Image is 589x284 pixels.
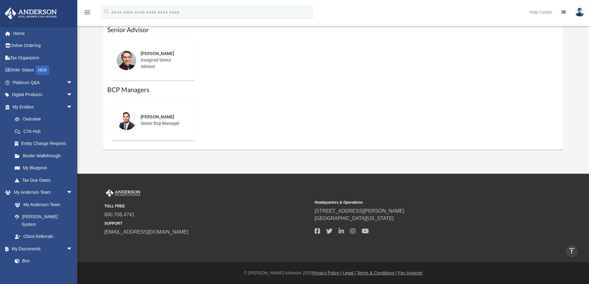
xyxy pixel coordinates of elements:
a: Box [9,255,76,267]
a: [STREET_ADDRESS][PERSON_NAME] [315,208,404,214]
a: Platinum Q&Aarrow_drop_down [4,76,82,89]
a: Client Referrals [9,231,79,243]
a: Overview [9,113,82,125]
span: arrow_drop_down [66,186,79,199]
span: arrow_drop_down [66,76,79,89]
span: [PERSON_NAME] [141,51,174,56]
div: NEW [36,66,49,75]
span: arrow_drop_down [66,89,79,101]
a: Terms & Conditions | [357,270,397,275]
a: 800.706.4741 [105,212,135,217]
img: Anderson Advisors Platinum Portal [105,189,142,197]
a: Binder Walkthrough [9,150,82,162]
a: Legal | [343,270,356,275]
a: My Blueprint [9,162,79,174]
i: menu [83,9,91,16]
a: My Anderson Team [9,198,76,211]
a: vertical_align_top [565,245,578,258]
small: TOLL FREE [105,203,310,209]
a: Entity Change Request [9,138,82,150]
h1: Senior Advisor [107,26,559,35]
a: Tax Organizers [4,52,82,64]
a: CTA Hub [9,125,82,138]
div: Assigned Senior Advisor [136,46,190,74]
i: search [103,8,110,15]
div: Senior Bcp Manager [136,109,190,131]
i: vertical_align_top [568,247,575,255]
span: arrow_drop_down [66,101,79,113]
a: My Documentsarrow_drop_down [4,243,79,255]
img: thumbnail [117,50,136,70]
a: Privacy Policy | [312,270,342,275]
small: Headquarters & Operations [315,200,521,205]
img: thumbnail [117,110,136,130]
a: Pay Invoices [398,270,422,275]
div: © [PERSON_NAME] Advisors 2025 [77,270,589,276]
small: SUPPORT [105,221,310,226]
a: menu [83,12,91,16]
img: Anderson Advisors Platinum Portal [3,7,59,19]
a: Online Ordering [4,40,82,52]
span: [PERSON_NAME] [141,114,174,119]
a: [EMAIL_ADDRESS][DOMAIN_NAME] [105,229,188,235]
a: Tax Due Dates [9,174,82,186]
a: [GEOGRAPHIC_DATA][US_STATE] [315,216,394,221]
a: My Entitiesarrow_drop_down [4,101,82,113]
a: Digital Productsarrow_drop_down [4,89,82,101]
a: Home [4,27,82,40]
h1: BCP Managers [107,86,559,95]
a: Order StatusNEW [4,64,82,77]
a: [PERSON_NAME] System [9,211,79,231]
a: My Anderson Teamarrow_drop_down [4,186,79,199]
img: User Pic [575,8,584,17]
span: arrow_drop_down [66,243,79,255]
